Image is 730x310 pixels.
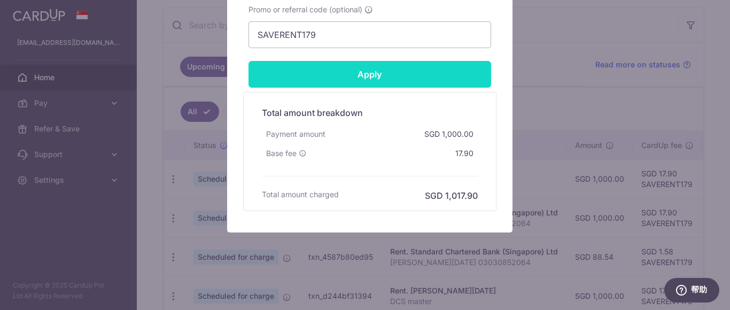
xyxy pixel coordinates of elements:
[266,148,297,159] span: Base fee
[248,4,362,15] span: Promo or referral code (optional)
[262,189,339,200] h6: Total amount charged
[262,125,330,144] div: Payment amount
[248,61,491,88] input: Apply
[262,106,478,119] h5: Total amount breakdown
[425,189,478,202] h6: SGD 1,017.90
[420,125,478,144] div: SGD 1,000.00
[451,144,478,163] div: 17.90
[664,278,719,305] iframe: 打开一个小组件，您可以在其中找到更多信息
